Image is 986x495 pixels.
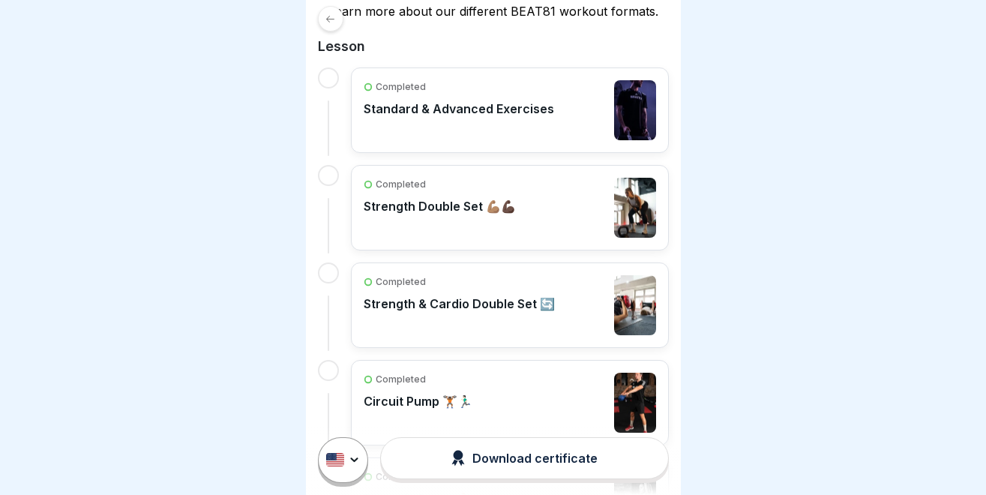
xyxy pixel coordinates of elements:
a: CompletedStandard & Advanced Exercises [364,80,656,140]
button: Download certificate [380,437,668,479]
p: Learn more about our different BEAT81 workout formats. [318,3,669,19]
a: CompletedCircuit Pump 🏋🏾🏃🏻‍♂️ [364,373,656,433]
p: Completed [376,373,426,386]
img: ohqgqe6yjp6eda6byjbxln13.png [614,275,656,335]
div: Download certificate [451,450,598,466]
p: Standard & Advanced Exercises [364,101,554,116]
img: clwryc1zk00003b78i8tdz47e.jpg [614,178,656,238]
p: Strength Double Set 💪🏽💪🏿 [364,199,516,214]
img: cljrv7ktt05nceu01gcrxm0dg.jpg [614,373,656,433]
p: Strength & Cardio Double Set 🔄 [364,296,555,311]
p: Completed [376,275,426,289]
p: Completed [376,80,426,94]
p: Circuit Pump 🏋🏾🏃🏻‍♂️ [364,394,472,409]
p: Completed [376,178,426,191]
a: CompletedStrength Double Set 💪🏽💪🏿 [364,178,656,238]
h2: Lesson [318,37,669,55]
img: us.svg [326,454,344,467]
img: clwqaxbde00003b78a6za28ty.jpg [614,80,656,140]
a: CompletedStrength & Cardio Double Set 🔄 [364,275,656,335]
